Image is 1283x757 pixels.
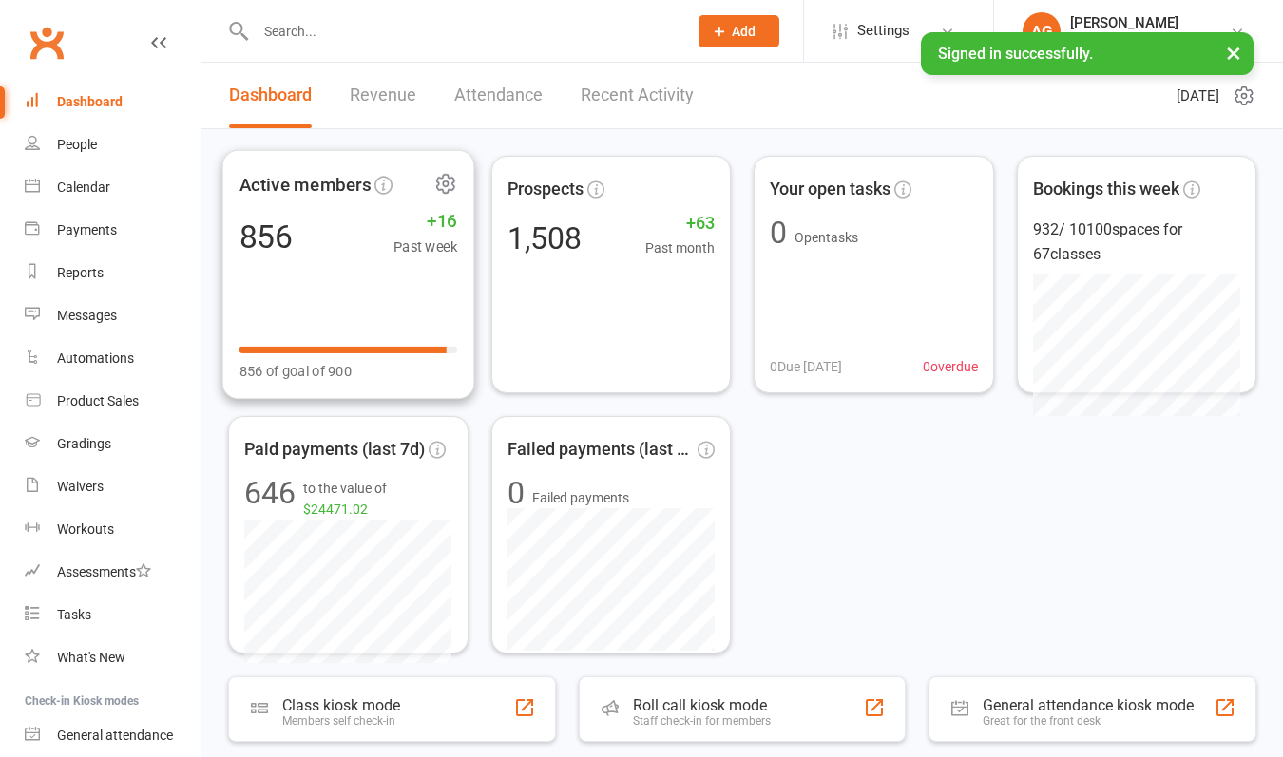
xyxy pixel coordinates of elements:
[239,360,353,383] span: 856 of goal of 900
[770,218,787,248] div: 0
[25,294,201,337] a: Messages
[1070,31,1230,48] div: Bujutsu Martial Arts Centre
[507,223,582,254] div: 1,508
[1033,218,1241,266] div: 932 / 10100 spaces for 67 classes
[57,222,117,237] div: Payments
[732,24,756,39] span: Add
[25,81,201,123] a: Dashboard
[770,356,842,377] span: 0 Due [DATE]
[282,696,400,714] div: Class kiosk mode
[57,436,111,451] div: Gradings
[923,356,978,377] span: 0 overdue
[857,9,910,52] span: Settings
[57,265,104,280] div: Reports
[1033,176,1179,203] span: Bookings this week
[57,393,139,408] div: Product Sales
[239,170,372,199] span: Active members
[57,308,117,323] div: Messages
[57,521,114,537] div: Workouts
[23,19,70,66] a: Clubworx
[57,137,97,152] div: People
[1070,14,1230,31] div: [PERSON_NAME]
[57,650,125,665] div: What's New
[25,714,201,757] a: General attendance kiosk mode
[229,63,312,128] a: Dashboard
[983,696,1194,714] div: General attendance kiosk mode
[25,551,201,594] a: Assessments
[454,63,543,128] a: Attendance
[645,210,715,237] span: +63
[25,209,201,252] a: Payments
[303,502,368,517] span: $24471.02
[581,63,694,128] a: Recent Activity
[25,508,201,551] a: Workouts
[57,94,123,109] div: Dashboard
[250,18,674,45] input: Search...
[25,123,201,166] a: People
[938,45,1093,63] span: Signed in successfully.
[633,714,771,728] div: Staff check-in for members
[393,236,457,258] span: Past week
[25,380,201,423] a: Product Sales
[770,176,890,203] span: Your open tasks
[57,350,134,366] div: Automations
[699,15,779,47] button: Add
[645,237,715,258] span: Past month
[239,220,294,253] div: 856
[350,63,416,128] a: Revenue
[57,728,173,743] div: General attendance
[244,436,425,464] span: Paid payments (last 7d)
[57,564,151,579] div: Assessments
[244,478,296,520] div: 646
[25,636,201,679] a: What's New
[507,176,584,203] span: Prospects
[393,207,457,236] span: +16
[25,594,201,636] a: Tasks
[25,337,201,380] a: Automations
[25,465,201,508] a: Waivers
[57,607,91,622] div: Tasks
[983,714,1194,728] div: Great for the front desk
[507,478,525,508] div: 0
[303,478,452,520] span: to the value of
[25,252,201,294] a: Reports
[532,487,629,508] span: Failed payments
[25,423,201,465] a: Gradings
[795,230,858,245] span: Open tasks
[633,696,771,714] div: Roll call kiosk mode
[282,714,400,728] div: Members self check-in
[57,180,110,195] div: Calendar
[25,166,201,209] a: Calendar
[1023,12,1061,50] div: AG
[1216,32,1251,73] button: ×
[1177,85,1219,107] span: [DATE]
[507,436,695,464] span: Failed payments (last 30d)
[57,479,104,494] div: Waivers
